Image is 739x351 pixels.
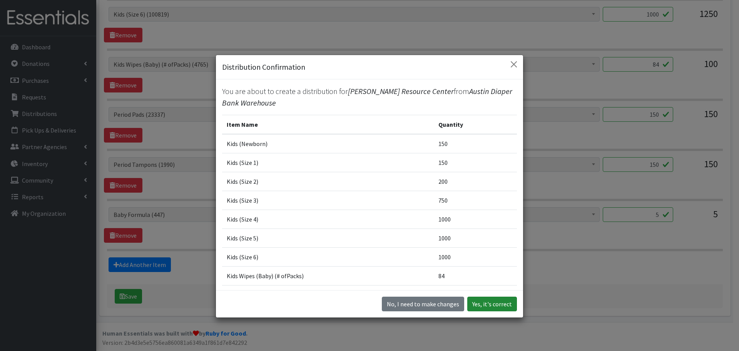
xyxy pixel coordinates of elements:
td: Kids (Size 5) [222,229,434,248]
td: Kids (Size 2) [222,172,434,191]
td: Kids (Size 6) [222,248,434,267]
td: 1000 [434,248,517,267]
td: 1000 [434,210,517,229]
td: 150 [434,286,517,304]
button: Close [508,58,520,71]
button: No I need to make changes [382,297,464,311]
td: 150 [434,153,517,172]
td: Kids Wipes (Baby) (# ofPacks) [222,267,434,286]
td: Kids (Size 4) [222,210,434,229]
p: You are about to create a distribution for from [222,86,517,109]
th: Quantity [434,115,517,134]
td: 200 [434,172,517,191]
th: Item Name [222,115,434,134]
button: Yes, it's correct [467,297,517,311]
span: [PERSON_NAME] Resource Center [348,86,454,96]
td: Kids (Size 3) [222,191,434,210]
td: 150 [434,134,517,153]
td: 1000 [434,229,517,248]
td: Kids (Size 1) [222,153,434,172]
td: 84 [434,267,517,286]
h5: Distribution Confirmation [222,61,305,73]
td: Kids (Newborn) [222,134,434,153]
td: 750 [434,191,517,210]
td: Period Pads [222,286,434,304]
